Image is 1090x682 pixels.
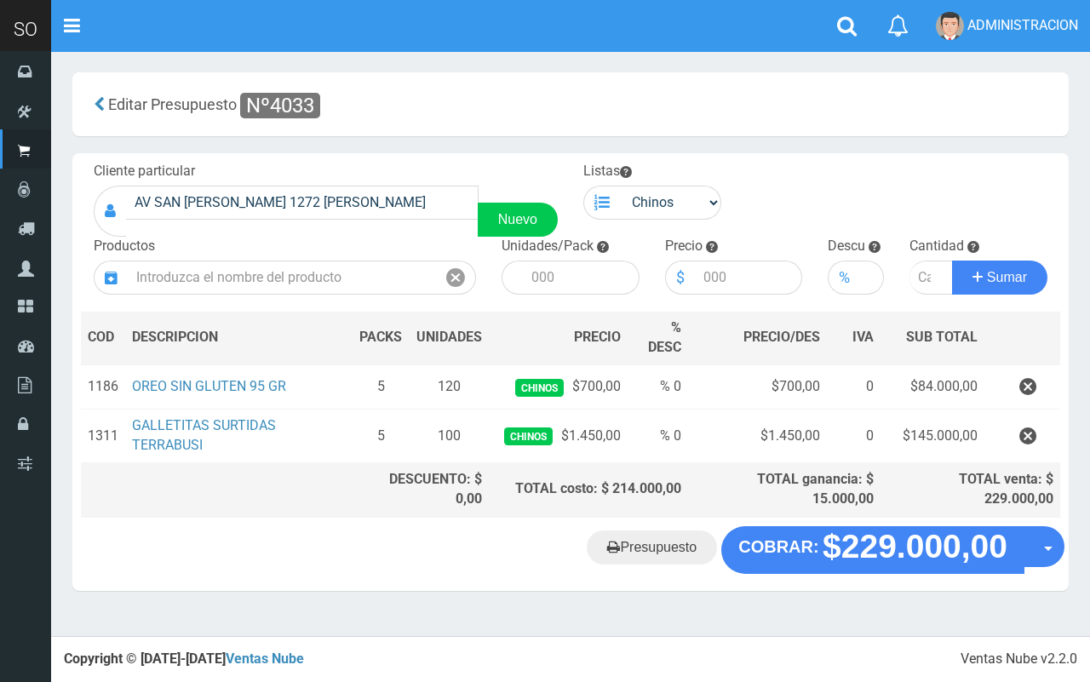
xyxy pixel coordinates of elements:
[157,329,218,345] span: CRIPCION
[665,261,695,295] div: $
[906,328,978,347] span: SUB TOTAL
[489,410,628,463] td: $1.450,00
[353,410,409,463] td: 5
[128,261,436,295] input: Introduzca el nombre del producto
[353,312,409,365] th: PACKS
[64,650,304,667] strong: Copyright © [DATE]-[DATE]
[881,410,984,463] td: $145.000,00
[961,650,1077,669] div: Ventas Nube v2.2.0
[952,261,1047,295] button: Sumar
[587,530,717,565] a: Presupuesto
[240,93,320,118] span: Nº4033
[125,312,353,365] th: DES
[936,12,964,40] img: User Image
[721,526,1024,574] button: COBRAR: $229.000,00
[852,329,874,345] span: IVA
[743,329,820,345] span: PRECIO/DES
[909,237,964,256] label: Cantidad
[409,410,489,463] td: 100
[132,417,276,453] a: GALLETITAS SURTIDAS TERRABUSI
[887,470,1053,509] div: TOTAL venta: $ 229.000,00
[987,270,1027,284] span: Sumar
[828,261,860,295] div: %
[881,364,984,410] td: $84.000,00
[523,261,640,295] input: 000
[583,162,632,181] label: Listas
[81,410,125,463] td: 1311
[574,328,621,347] span: PRECIO
[827,410,881,463] td: 0
[81,312,125,365] th: COD
[909,261,953,295] input: Cantidad
[648,319,681,355] span: % DESC
[81,364,125,410] td: 1186
[515,379,564,397] span: Chinos
[94,237,155,256] label: Productos
[359,470,482,509] div: DESCUENTO: $ 0,00
[478,203,558,237] a: Nuevo
[108,95,237,113] span: Editar Presupuesto
[688,364,827,410] td: $700,00
[226,650,304,667] a: Ventas Nube
[94,162,195,181] label: Cliente particular
[665,237,703,256] label: Precio
[688,410,827,463] td: $1.450,00
[827,364,881,410] td: 0
[132,378,286,394] a: OREO SIN GLUTEN 95 GR
[695,261,803,295] input: 000
[126,186,479,220] input: Consumidor Final
[823,528,1007,565] strong: $229.000,00
[489,364,628,410] td: $700,00
[496,479,681,499] div: TOTAL costo: $ 214.000,00
[409,364,489,410] td: 120
[695,470,874,509] div: TOTAL ganancia: $ 15.000,00
[738,537,818,556] strong: COBRAR:
[967,17,1078,33] span: ADMINISTRACION
[828,237,865,256] label: Descu
[628,410,687,463] td: % 0
[860,261,884,295] input: 000
[628,364,687,410] td: % 0
[504,427,553,445] span: Chinos
[353,364,409,410] td: 5
[409,312,489,365] th: UNIDADES
[502,237,594,256] label: Unidades/Pack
